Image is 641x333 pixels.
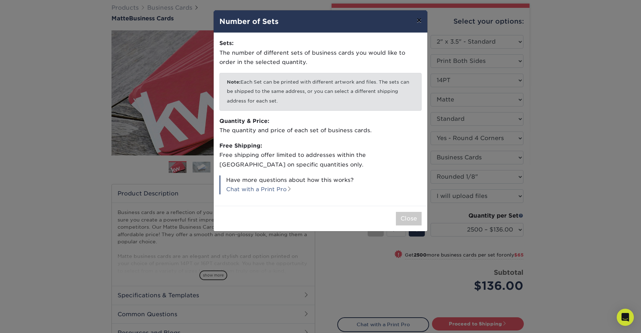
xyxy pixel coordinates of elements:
[219,175,422,194] p: Have more questions about how this works?
[219,142,262,149] strong: Free Shipping:
[617,309,634,326] div: Open Intercom Messenger
[219,39,422,67] p: The number of different sets of business cards you would like to order in the selected quantity.
[219,73,422,111] p: Each Set can be printed with different artwork and files. The sets can be shipped to the same add...
[219,141,422,170] p: Free shipping offer limited to addresses within the [GEOGRAPHIC_DATA] on specific quantities only.
[227,79,240,85] b: Note:
[226,186,292,193] a: Chat with a Print Pro
[396,212,422,225] button: Close
[219,116,422,135] p: The quantity and price of each set of business cards.
[411,10,427,30] button: ×
[219,16,422,27] h4: Number of Sets
[219,118,269,124] strong: Quantity & Price:
[219,40,234,46] strong: Sets:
